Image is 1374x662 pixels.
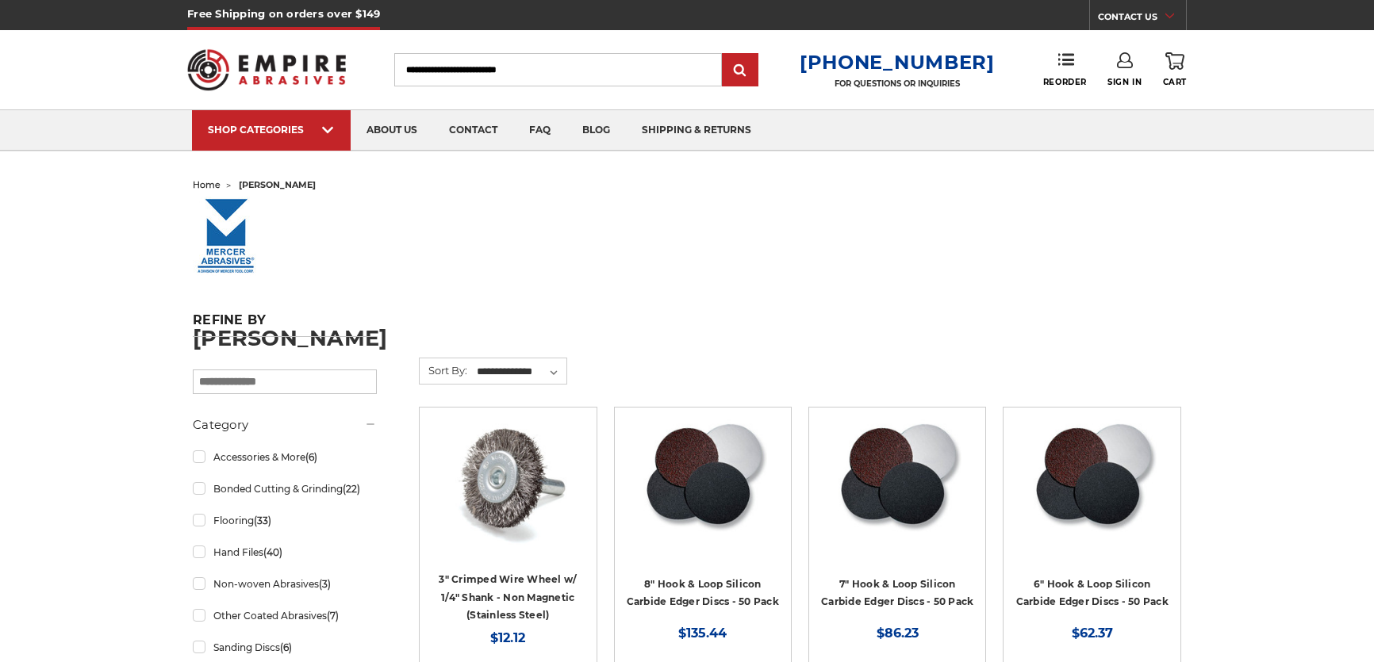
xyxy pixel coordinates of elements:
[833,419,961,545] img: Silicon Carbide 7" Hook & Loop Edger Discs
[193,327,1181,349] h1: [PERSON_NAME]
[193,538,377,566] a: Hand Files
[280,641,292,653] span: (6)
[1016,578,1169,608] a: 6" Hook & Loop Silicon Carbide Edger Discs - 50 Pack
[439,573,577,621] a: 3" Crimped Wire Wheel w/ 1/4" Shank - Non Magnetic (Stainless Steel)
[420,358,467,382] label: Sort By:
[1043,52,1087,86] a: Reorder
[254,515,271,526] span: (33)
[444,419,571,545] img: Crimped Wire Wheel with Shank Non Magnetic
[193,475,377,503] a: Bonded Cutting & Grinding
[821,578,973,608] a: 7" Hook & Loop Silicon Carbide Edger Discs - 50 Pack
[490,630,525,645] span: $12.12
[193,179,221,190] a: home
[820,419,974,572] a: Silicon Carbide 7" Hook & Loop Edger Discs
[639,419,767,545] img: Silicon Carbide 8" Hook & Loop Edger Discs
[724,55,756,86] input: Submit
[513,110,566,151] a: faq
[1043,77,1087,87] span: Reorder
[193,443,377,471] a: Accessories & More
[474,360,566,384] select: Sort By:
[800,51,995,74] a: [PHONE_NUMBER]
[193,602,377,629] a: Other Coated Abrasives
[1163,77,1187,87] span: Cart
[1015,419,1169,572] a: Silicon Carbide 6" Hook & Loop Edger Discs
[626,419,780,572] a: Silicon Carbide 8" Hook & Loop Edger Discs
[1107,77,1142,87] span: Sign In
[327,610,339,622] span: (7)
[1163,52,1187,87] a: Cart
[193,570,377,598] a: Non-woven Abrasives
[193,312,377,337] h5: Refine by
[305,451,317,463] span: (6)
[1072,626,1113,641] span: $62.37
[626,110,767,151] a: shipping & returns
[566,110,626,151] a: blog
[239,179,316,190] span: [PERSON_NAME]
[193,633,377,661] a: Sanding Discs
[877,626,919,641] span: $86.23
[187,39,346,101] img: Empire Abrasives
[627,578,779,608] a: 8" Hook & Loop Silicon Carbide Edger Discs - 50 Pack
[319,578,331,590] span: (3)
[800,78,995,89] p: FOR QUESTIONS OR INQUIRIES
[193,507,377,534] a: Flooring
[193,197,260,276] img: mercerlogo_1427640391__81402.original.jpg
[351,110,433,151] a: about us
[678,626,727,641] span: $135.44
[431,419,585,572] a: Crimped Wire Wheel with Shank Non Magnetic
[263,546,282,558] span: (40)
[343,483,360,495] span: (22)
[1098,8,1186,30] a: CONTACT US
[1028,419,1157,545] img: Silicon Carbide 6" Hook & Loop Edger Discs
[433,110,513,151] a: contact
[193,415,377,434] h5: Category
[208,124,335,136] div: SHOP CATEGORIES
